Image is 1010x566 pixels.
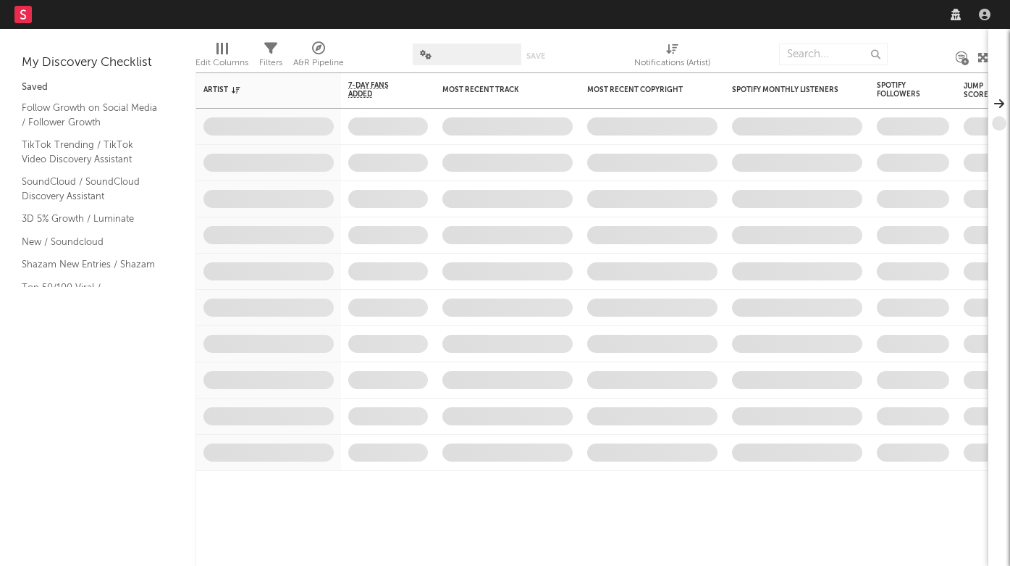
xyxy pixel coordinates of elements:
[442,86,551,94] div: Most Recent Track
[22,79,174,96] div: Saved
[877,81,927,99] div: Spotify Followers
[203,86,312,94] div: Artist
[526,52,545,60] button: Save
[293,54,344,72] div: A&R Pipeline
[22,174,159,204] a: SoundCloud / SoundCloud Discovery Assistant
[195,54,248,72] div: Edit Columns
[259,36,282,78] div: Filters
[22,280,159,324] a: Top 50/100 Viral / Spotify/Apple Discovery Assistant
[348,81,406,99] span: 7-Day Fans Added
[22,257,159,272] a: Shazam New Entries / Shazam
[732,86,841,94] div: Spotify Monthly Listeners
[964,82,1000,99] div: Jump Score
[779,43,888,65] input: Search...
[587,86,696,94] div: Most Recent Copyright
[293,36,344,78] div: A&R Pipeline
[634,36,710,78] div: Notifications (Artist)
[259,54,282,72] div: Filters
[22,234,159,250] a: New / Soundcloud
[22,137,159,167] a: TikTok Trending / TikTok Video Discovery Assistant
[22,54,174,72] div: My Discovery Checklist
[22,211,159,227] a: 3D 5% Growth / Luminate
[634,54,710,72] div: Notifications (Artist)
[22,100,159,130] a: Follow Growth on Social Media / Follower Growth
[195,36,248,78] div: Edit Columns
